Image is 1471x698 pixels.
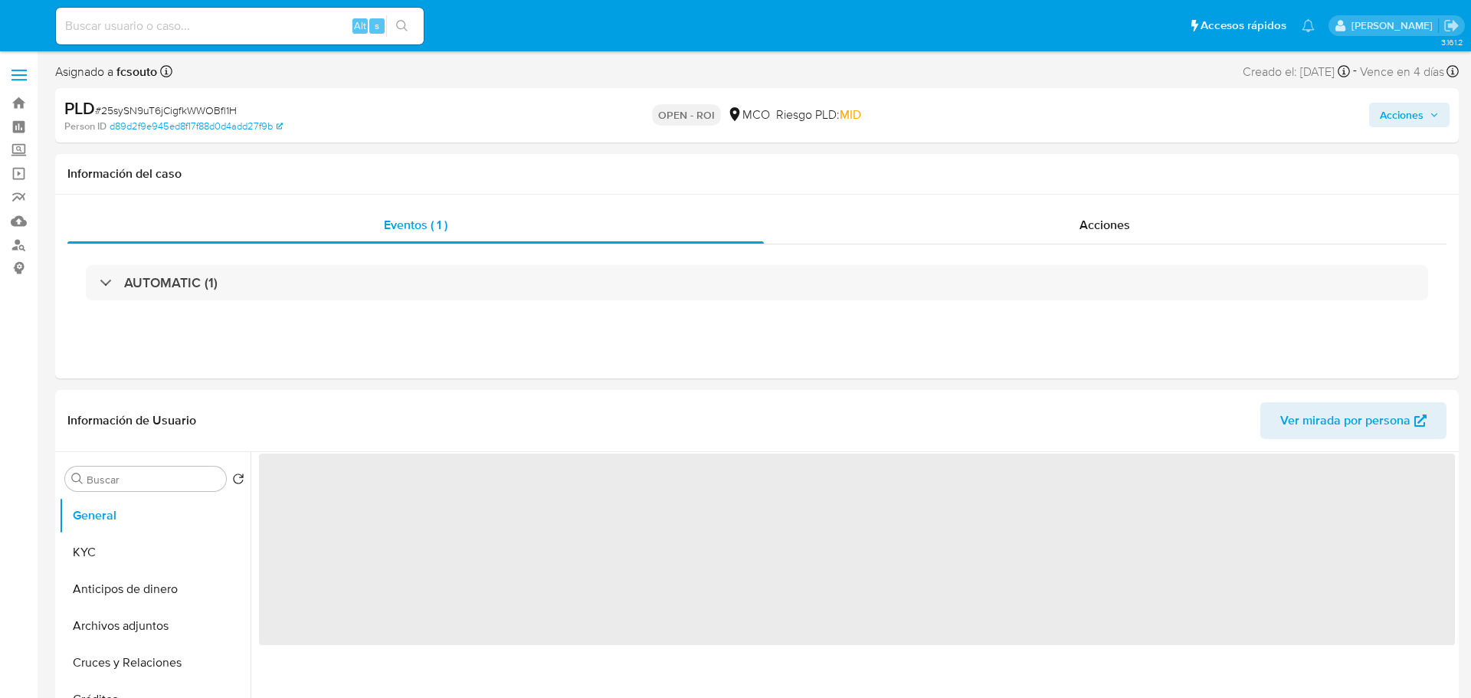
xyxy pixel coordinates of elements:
[59,644,251,681] button: Cruces y Relaciones
[354,18,366,33] span: Alt
[1351,18,1438,33] p: felipe.cayon@mercadolibre.com
[71,473,84,485] button: Buscar
[59,497,251,534] button: General
[67,166,1446,182] h1: Información del caso
[64,120,106,133] b: Person ID
[55,64,157,80] span: Asignado a
[259,454,1455,645] span: ‌
[113,63,157,80] b: fcsouto
[87,473,220,487] input: Buscar
[1360,64,1444,80] span: Vence en 4 días
[56,16,424,36] input: Buscar usuario o caso...
[59,534,251,571] button: KYC
[1243,61,1350,82] div: Creado el: [DATE]
[95,103,237,118] span: # 25sySN9uT6jCigfkWWOBfl1H
[840,106,861,123] span: MID
[59,608,251,644] button: Archivos adjuntos
[1380,103,1423,127] span: Acciones
[86,265,1428,300] div: AUTOMATIC (1)
[1260,402,1446,439] button: Ver mirada por persona
[776,107,861,123] span: Riesgo PLD:
[64,96,95,120] b: PLD
[1201,18,1286,34] span: Accesos rápidos
[1353,61,1357,82] span: -
[384,216,447,234] span: Eventos ( 1 )
[1302,19,1315,32] a: Notificaciones
[1369,103,1450,127] button: Acciones
[59,571,251,608] button: Anticipos de dinero
[386,15,418,37] button: search-icon
[727,107,770,123] div: MCO
[232,473,244,490] button: Volver al orden por defecto
[124,274,218,291] h3: AUTOMATIC (1)
[1443,18,1460,34] a: Salir
[110,120,283,133] a: d89d2f9e945ed8f17f88d0d4add27f9b
[67,413,196,428] h1: Información de Usuario
[1079,216,1130,234] span: Acciones
[375,18,379,33] span: s
[652,104,721,126] p: OPEN - ROI
[1280,402,1410,439] span: Ver mirada por persona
